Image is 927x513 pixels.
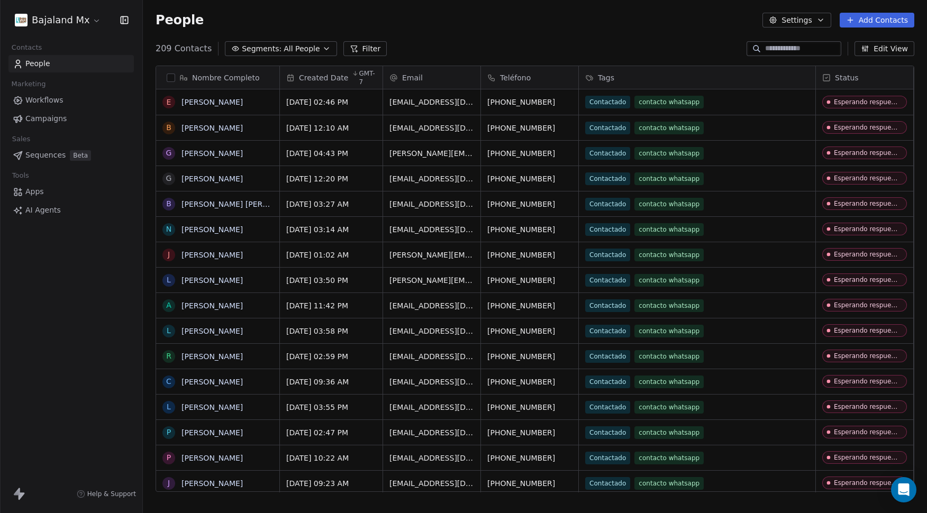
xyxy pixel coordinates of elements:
div: G [166,148,172,159]
div: J [168,478,170,489]
span: [PHONE_NUMBER] [487,377,572,387]
a: People [8,55,134,72]
span: [PHONE_NUMBER] [487,148,572,159]
span: [PHONE_NUMBER] [487,453,572,463]
span: [DATE] 03:50 PM [286,275,376,286]
a: Apps [8,183,134,200]
span: Tags [598,72,614,83]
button: Add Contacts [840,13,914,28]
span: Contactado [585,223,630,236]
div: Esperando respuesta [834,225,901,233]
div: Esperando respuesta [834,428,901,436]
span: Contactado [585,401,630,414]
span: Contactado [585,274,630,287]
div: Esperando respuesta [834,200,901,207]
span: Sequences [25,150,66,161]
span: [DATE] 09:23 AM [286,478,376,489]
div: Esperando respuesta [834,403,901,410]
span: contacto whatsapp [634,274,704,287]
div: B [166,122,171,133]
span: [DATE] 10:22 AM [286,453,376,463]
span: [EMAIL_ADDRESS][DOMAIN_NAME] [389,224,474,235]
div: A [166,300,171,311]
span: Contactado [585,96,630,108]
span: [PERSON_NAME][EMAIL_ADDRESS][DOMAIN_NAME] [389,275,474,286]
a: [PERSON_NAME] [181,403,243,411]
span: [EMAIL_ADDRESS][DOMAIN_NAME] [389,300,474,311]
a: [PERSON_NAME] [PERSON_NAME] [181,200,307,208]
span: All People [284,43,320,54]
div: Esperando respuesta [834,98,901,106]
span: Teléfono [500,72,531,83]
div: Nombre Completo [156,66,279,89]
div: C [166,376,171,387]
span: [EMAIL_ADDRESS][DOMAIN_NAME] [389,351,474,362]
span: [PHONE_NUMBER] [487,351,572,362]
span: [EMAIL_ADDRESS][DOMAIN_NAME] [389,123,474,133]
div: Esperando respuesta [834,479,901,487]
a: [PERSON_NAME] [181,479,243,488]
span: [PHONE_NUMBER] [487,123,572,133]
span: [DATE] 04:43 PM [286,148,376,159]
div: Teléfono [481,66,578,89]
span: contacto whatsapp [634,350,704,363]
div: Open Intercom Messenger [891,477,916,502]
span: [DATE] 11:42 PM [286,300,376,311]
a: AI Agents [8,201,134,219]
span: People [156,12,204,28]
div: R [166,351,171,362]
span: Marketing [7,76,50,92]
span: People [25,58,50,69]
span: [DATE] 09:36 AM [286,377,376,387]
span: 209 Contacts [156,42,212,55]
span: [EMAIL_ADDRESS][DOMAIN_NAME] [389,478,474,489]
span: Contactado [585,350,630,363]
span: [PERSON_NAME][EMAIL_ADDRESS][DOMAIN_NAME] [389,250,474,260]
span: [DATE] 03:27 AM [286,199,376,209]
span: [PERSON_NAME][EMAIL_ADDRESS][PERSON_NAME][DOMAIN_NAME] [389,148,474,159]
span: [PHONE_NUMBER] [487,97,572,107]
span: [PHONE_NUMBER] [487,478,572,489]
span: [EMAIL_ADDRESS][DOMAIN_NAME] [389,427,474,438]
button: Edit View [855,41,914,56]
a: Help & Support [77,490,136,498]
span: Apps [25,186,44,197]
div: Status [816,66,913,89]
span: Contactado [585,122,630,134]
div: Email [383,66,480,89]
div: Esperando respuesta [834,175,901,182]
span: Sales [7,131,35,147]
a: [PERSON_NAME] [181,428,243,437]
span: [PHONE_NUMBER] [487,326,572,336]
img: ppic-bajaland-logo.jpg [15,14,28,26]
a: [PERSON_NAME] [181,352,243,361]
div: L [167,401,171,413]
span: [EMAIL_ADDRESS][DOMAIN_NAME] [389,377,474,387]
span: contacto whatsapp [634,452,704,464]
div: Esperando respuesta [834,378,901,385]
span: [DATE] 03:55 PM [286,402,376,413]
span: Contactado [585,426,630,439]
span: [DATE] 02:59 PM [286,351,376,362]
span: [PHONE_NUMBER] [487,250,572,260]
span: [PHONE_NUMBER] [487,199,572,209]
a: Workflows [8,91,134,109]
span: contacto whatsapp [634,426,704,439]
span: Campaigns [25,113,67,124]
span: [DATE] 02:46 PM [286,97,376,107]
div: grid [156,89,280,492]
a: [PERSON_NAME] [181,454,243,462]
span: Workflows [25,95,63,106]
span: [EMAIL_ADDRESS][DOMAIN_NAME] [389,326,474,336]
span: Nombre Completo [192,72,260,83]
span: contacto whatsapp [634,477,704,490]
span: Created Date [299,72,348,83]
a: [PERSON_NAME] [181,98,243,106]
div: J [168,249,170,260]
span: [DATE] 01:02 AM [286,250,376,260]
div: L [167,274,171,286]
div: Esperando respuesta [834,327,901,334]
div: Tags [579,66,815,89]
div: Esperando respuesta [834,251,901,258]
button: Bajaland Mx [13,11,103,29]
